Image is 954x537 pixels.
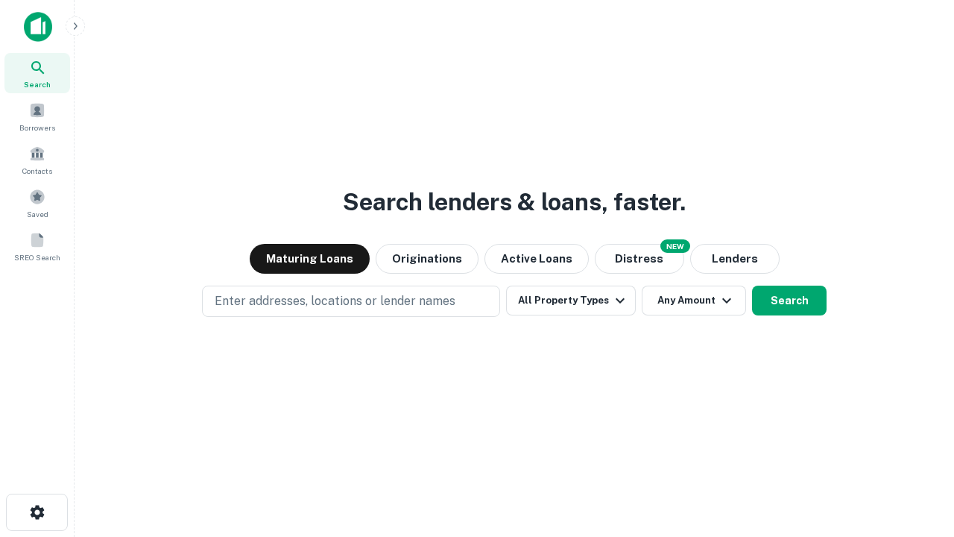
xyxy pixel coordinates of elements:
[4,139,70,180] a: Contacts
[24,12,52,42] img: capitalize-icon.png
[484,244,589,274] button: Active Loans
[595,244,684,274] button: Search distressed loans with lien and other non-mortgage details.
[660,239,690,253] div: NEW
[250,244,370,274] button: Maturing Loans
[752,286,827,315] button: Search
[215,292,455,310] p: Enter addresses, locations or lender names
[642,286,746,315] button: Any Amount
[376,244,478,274] button: Originations
[879,418,954,489] iframe: Chat Widget
[4,53,70,93] a: Search
[690,244,780,274] button: Lenders
[506,286,636,315] button: All Property Types
[202,286,500,317] button: Enter addresses, locations or lender names
[24,78,51,90] span: Search
[22,165,52,177] span: Contacts
[27,208,48,220] span: Saved
[4,96,70,136] a: Borrowers
[4,183,70,223] a: Saved
[4,226,70,266] a: SREO Search
[14,251,60,263] span: SREO Search
[343,184,686,220] h3: Search lenders & loans, faster.
[19,122,55,134] span: Borrowers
